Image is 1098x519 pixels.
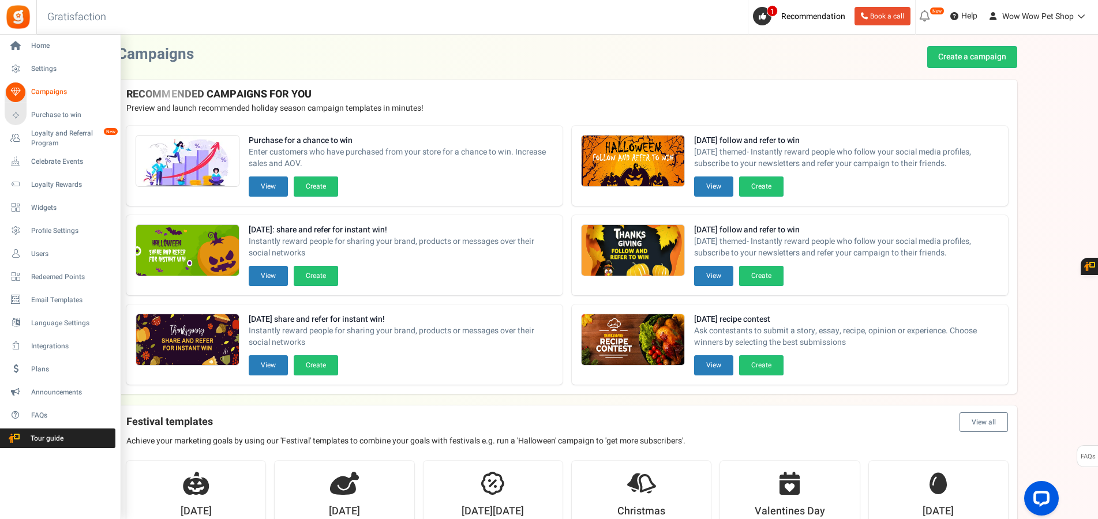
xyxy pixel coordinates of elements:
button: View [249,266,288,286]
a: Help [946,7,982,25]
span: Loyalty Rewards [31,180,112,190]
h4: Festival templates [126,412,1008,432]
img: Recommended Campaigns [136,136,239,187]
a: Users [5,244,115,264]
em: New [103,127,118,136]
a: Purchase to win [5,106,115,125]
button: View [694,176,733,197]
span: Help [958,10,977,22]
img: Recommended Campaigns [582,225,684,277]
a: Loyalty and Referral Program New [5,129,115,148]
span: Instantly reward people for sharing your brand, products or messages over their social networks [249,325,553,348]
strong: [DATE] [923,504,954,519]
span: Ask contestants to submit a story, essay, recipe, opinion or experience. Choose winners by select... [694,325,999,348]
a: FAQs [5,405,115,425]
button: Create [739,176,784,197]
em: New [930,7,945,15]
strong: [DATE]: share and refer for instant win! [249,224,553,236]
a: Email Templates [5,290,115,310]
img: Recommended Campaigns [136,225,239,277]
button: View all [960,412,1008,432]
span: Tour guide [5,434,86,443]
span: [DATE] themed- Instantly reward people who follow your social media profiles, subscribe to your n... [694,236,999,259]
strong: [DATE] [181,504,212,519]
button: View [249,355,288,375]
span: Enter customers who have purchased from your store for a chance to win. Increase sales and AOV. [249,146,553,170]
span: 1 [767,5,778,17]
a: Language Settings [5,313,115,333]
a: Book a call [855,7,910,25]
button: Create [739,266,784,286]
a: Profile Settings [5,221,115,240]
span: Profile Settings [31,226,112,236]
strong: [DATE] recipe contest [694,314,999,325]
button: View [694,355,733,375]
span: Email Templates [31,295,112,305]
span: FAQs [1080,446,1096,468]
span: Campaigns [31,87,112,97]
button: Create [294,355,338,375]
a: Integrations [5,336,115,356]
button: Create [294,176,338,197]
a: Settings [5,59,115,79]
a: Home [5,36,115,56]
strong: [DATE] [329,504,360,519]
span: Recommendation [781,10,845,22]
span: Celebrate Events [31,157,112,167]
a: Announcements [5,382,115,402]
img: Recommended Campaigns [136,314,239,366]
h4: RECOMMENDED CAMPAIGNS FOR YOU [126,89,1008,100]
p: Achieve your marketing goals by using our 'Festival' templates to combine your goals with festiva... [126,435,1008,447]
strong: [DATE] follow and refer to win [694,135,999,146]
button: Create [294,266,338,286]
a: Loyalty Rewards [5,175,115,194]
strong: [DATE][DATE] [462,504,524,519]
span: Integrations [31,341,112,351]
span: Home [31,41,112,51]
a: Campaigns [5,82,115,102]
a: Plans [5,359,115,379]
h3: Gratisfaction [35,6,119,29]
span: Instantly reward people for sharing your brand, products or messages over their social networks [249,236,553,259]
span: Widgets [31,203,112,213]
a: Redeemed Points [5,267,115,287]
img: Gratisfaction [5,4,31,30]
span: Settings [31,64,112,74]
strong: [DATE] share and refer for instant win! [249,314,553,325]
img: Recommended Campaigns [582,136,684,187]
a: Widgets [5,198,115,217]
span: Announcements [31,388,112,397]
button: View [694,266,733,286]
a: Create a campaign [927,46,1017,68]
strong: Purchase for a chance to win [249,135,553,146]
h2: Campaigns [117,46,194,63]
img: Recommended Campaigns [582,314,684,366]
button: View [249,176,288,197]
p: Preview and launch recommended holiday season campaign templates in minutes! [126,103,1008,114]
span: Wow Wow Pet Shop [1002,10,1074,22]
span: Language Settings [31,318,112,328]
span: Redeemed Points [31,272,112,282]
button: Create [739,355,784,375]
a: Celebrate Events [5,152,115,171]
span: Purchase to win [31,110,112,120]
span: [DATE] themed- Instantly reward people who follow your social media profiles, subscribe to your n... [694,146,999,170]
span: Plans [31,364,112,374]
span: FAQs [31,411,112,420]
span: Loyalty and Referral Program [31,129,115,148]
a: 1 Recommendation [753,7,850,25]
strong: [DATE] follow and refer to win [694,224,999,236]
strong: Valentines Day [755,504,825,519]
strong: Christmas [617,504,665,519]
span: Users [31,249,112,259]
